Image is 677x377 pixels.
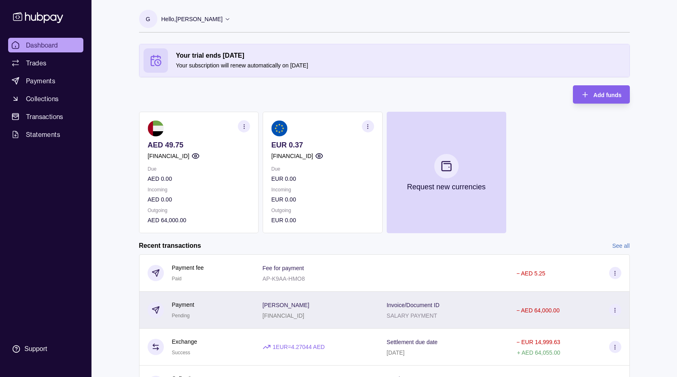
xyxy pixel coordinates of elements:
[148,152,189,160] p: [FINANCIAL_ID]
[24,344,47,353] div: Support
[271,185,374,194] p: Incoming
[271,195,374,204] p: EUR 0.00
[176,61,625,70] p: Your subscription will renew automatically on [DATE]
[516,270,545,277] p: − AED 5.25
[387,349,405,356] p: [DATE]
[148,120,164,136] img: ae
[271,174,374,183] p: EUR 0.00
[172,337,197,346] p: Exchange
[271,141,374,149] p: EUR 0.37
[8,74,83,88] a: Payments
[26,40,58,50] span: Dashboard
[263,275,305,282] p: AP-K9AA-HMO8
[148,206,250,215] p: Outgoing
[271,165,374,173] p: Due
[8,127,83,142] a: Statements
[176,51,625,60] h2: Your trial ends [DATE]
[271,206,374,215] p: Outgoing
[148,216,250,225] p: AED 64,000.00
[387,302,440,308] p: Invoice/Document ID
[172,300,194,309] p: Payment
[172,276,182,282] span: Paid
[612,241,630,250] a: See all
[407,182,485,191] p: Request new currencies
[139,241,201,250] h2: Recent transactions
[26,112,63,121] span: Transactions
[387,312,437,319] p: SALARY PAYMENT
[148,174,250,183] p: AED 0.00
[263,265,304,271] p: Fee for payment
[517,349,560,356] p: + AED 64,055.00
[26,76,55,86] span: Payments
[172,263,204,272] p: Payment fee
[146,15,150,24] p: G
[8,38,83,52] a: Dashboard
[516,307,559,314] p: − AED 64,000.00
[263,312,305,319] p: [FINANCIAL_ID]
[573,85,629,104] button: Add funds
[593,92,621,98] span: Add funds
[148,195,250,204] p: AED 0.00
[8,340,83,357] a: Support
[8,56,83,70] a: Trades
[386,112,506,233] button: Request new currencies
[273,342,325,351] p: 1 EUR = 4.27044 AED
[26,130,60,139] span: Statements
[148,185,250,194] p: Incoming
[263,302,309,308] p: [PERSON_NAME]
[271,120,287,136] img: eu
[271,216,374,225] p: EUR 0.00
[387,339,438,345] p: Settlement due date
[26,58,46,68] span: Trades
[26,94,59,104] span: Collections
[148,141,250,149] p: AED 49.75
[172,313,190,318] span: Pending
[516,339,560,345] p: − EUR 14,999.63
[271,152,313,160] p: [FINANCIAL_ID]
[8,91,83,106] a: Collections
[148,165,250,173] p: Due
[172,350,190,355] span: Success
[161,15,223,24] p: Hello, [PERSON_NAME]
[8,109,83,124] a: Transactions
